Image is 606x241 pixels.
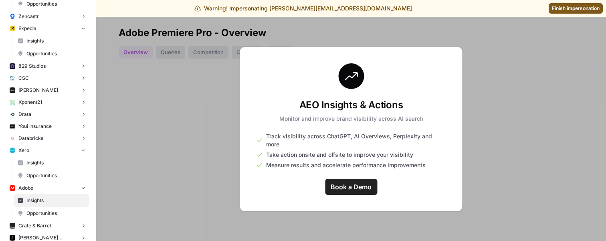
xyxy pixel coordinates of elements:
a: Opportunities [14,207,89,220]
button: Drata [6,108,89,120]
button: Youi Insurance [6,120,89,132]
span: Book a Demo [331,182,372,192]
a: Insights [14,156,89,169]
a: Insights [14,194,89,207]
button: [PERSON_NAME] [6,84,89,96]
button: Zencastr [6,10,89,22]
p: Monitor and improve brand visibility across AI search [279,115,423,123]
span: Drata [18,111,31,118]
img: uxmqtzkxrbfi1924freveq6p4dpg [10,223,15,229]
span: Insights [26,37,86,45]
img: lz9q0o5e76kdfkipbgrbf2u66370 [10,124,15,129]
span: Track visibility across ChatGPT, AI Overviews, Perplexity and more [266,132,446,148]
div: Warning! Impersonating [PERSON_NAME][EMAIL_ADDRESS][DOMAIN_NAME] [194,4,412,12]
span: 829 Studios [18,63,46,70]
span: Crate & Barrel [18,222,51,229]
img: 20fvse2g1tux094pk03oju0syg9a [10,235,15,241]
img: yvejo61whxrb805zs4m75phf6mr8 [10,75,15,81]
a: Opportunities [14,47,89,60]
img: ybhjxa9n8mcsu845nkgo7g1ynw8w [10,87,15,93]
span: Opportunities [26,50,86,57]
a: Finish impersonation [549,3,603,14]
button: Adobe [6,182,89,194]
button: Xponent21 [6,96,89,108]
span: Xero [18,147,29,154]
span: [PERSON_NAME] [18,87,58,94]
img: wbynuzzq6lj3nzxpt1e3y1j7uzng [10,148,15,153]
button: Databricks [6,132,89,144]
span: CSC [18,75,29,82]
button: CSC [6,72,89,84]
span: Insights [26,197,86,204]
button: Crate & Barrel [6,220,89,232]
button: 829 Studios [6,60,89,72]
a: Opportunities [14,169,89,182]
span: Take action onsite and offsite to improve your visibility [266,151,413,159]
img: f3qlg7l68rn02bi2w2fqsnsvhk74 [10,99,15,105]
button: Expedia [6,22,89,34]
a: Insights [14,34,89,47]
span: Measure results and accelerate performance improvements [266,161,426,169]
h3: AEO Insights & Actions [279,99,423,111]
img: r1kj8td8zocxzhcrdgnlfi8d2cy7 [10,26,15,31]
span: Adobe [18,184,33,192]
button: Xero [6,144,89,156]
span: Opportunities [26,0,86,8]
span: Xponent21 [18,99,42,106]
img: xlnxy62qy0pya9imladhzo8ewa3z [10,111,15,117]
span: Insights [26,159,86,166]
img: lwh15xca956raf2qq0149pkro8i6 [10,63,15,69]
img: 68x31kg9cvjq1z98h94sc45jw63t [10,136,15,141]
span: Youi Insurance [18,123,52,130]
img: s6x7ltuwawlcg2ux8d2ne4wtho4t [10,14,15,19]
span: Expedia [18,25,36,32]
span: Finish impersonation [552,5,600,12]
span: Opportunities [26,210,86,217]
img: eqzcz4tzlr7ve7xmt41l933d2ra3 [10,185,15,191]
span: Zencastr [18,13,39,20]
span: Opportunities [26,172,86,179]
a: Book a Demo [325,179,377,195]
span: Databricks [18,135,43,142]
